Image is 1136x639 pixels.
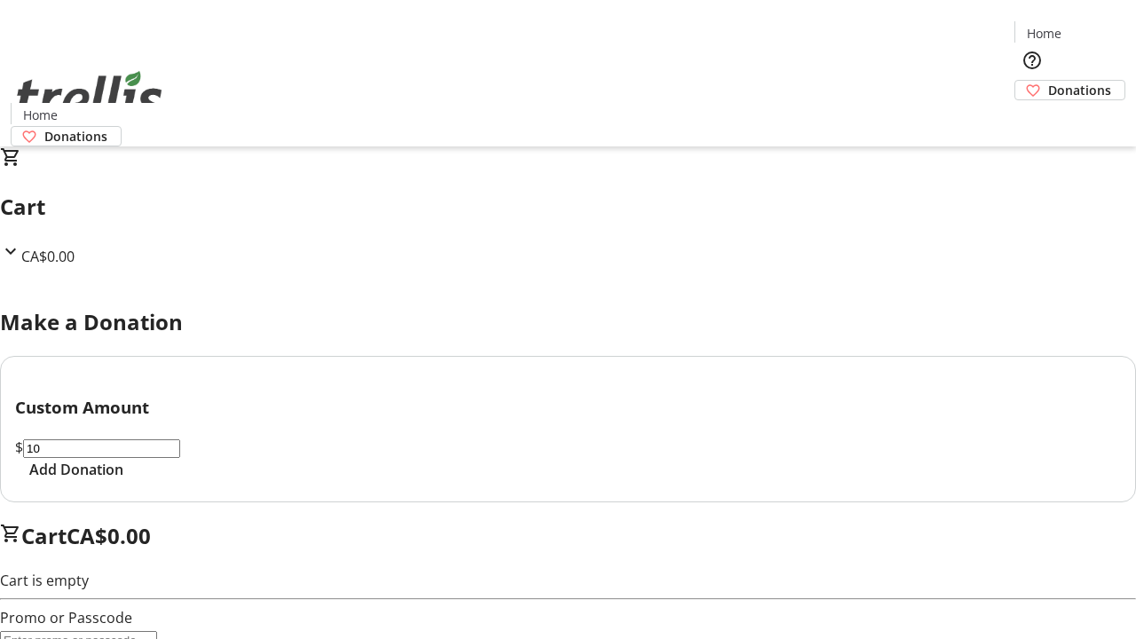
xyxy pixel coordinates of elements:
button: Add Donation [15,459,138,480]
button: Help [1014,43,1050,78]
span: CA$0.00 [21,247,75,266]
h3: Custom Amount [15,395,1121,420]
span: Add Donation [29,459,123,480]
span: Home [1027,24,1061,43]
span: $ [15,438,23,457]
a: Home [1015,24,1072,43]
span: CA$0.00 [67,521,151,550]
input: Donation Amount [23,439,180,458]
a: Donations [1014,80,1125,100]
span: Donations [44,127,107,146]
span: Donations [1048,81,1111,99]
span: Home [23,106,58,124]
a: Donations [11,126,122,146]
a: Home [12,106,68,124]
img: Orient E2E Organization bW73qfA9ru's Logo [11,51,169,140]
button: Cart [1014,100,1050,136]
